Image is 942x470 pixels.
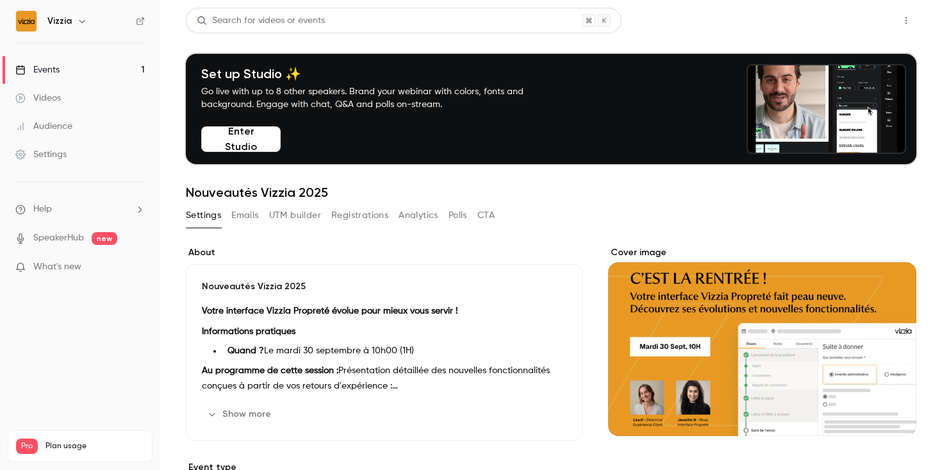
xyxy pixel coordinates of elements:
[186,205,221,226] button: Settings
[608,246,916,436] section: Cover image
[15,92,61,105] div: Videos
[186,185,916,200] h1: Nouveautés Vizzia 2025
[201,66,554,81] h4: Set up Studio ✨
[202,366,338,375] strong: Au programme de cette session :
[202,363,566,394] p: Présentation détaillée des nouvelles fonctionnalités conçues à partir de vos retours d'expérience :
[202,327,295,336] strong: Informations pratiques
[33,231,84,245] a: SpeakerHub
[227,346,264,355] strong: Quand ?
[186,246,583,259] label: About
[201,126,281,152] button: Enter Studio
[15,148,67,161] div: Settings
[835,8,886,33] button: Share
[331,205,388,226] button: Registrations
[202,404,279,424] button: Show more
[202,306,458,315] strong: Votre interface Vizzia Propreté évolue pour mieux vous servir !
[477,205,495,226] button: CTA
[197,14,325,28] div: Search for videos or events
[202,280,566,293] p: Nouveautés Vizzia 2025
[129,262,145,273] iframe: Noticeable Trigger
[92,232,117,245] span: new
[16,439,38,454] span: Pro
[201,85,554,111] p: Go live with up to 8 other speakers. Brand your webinar with colors, fonts and background. Engage...
[45,441,144,451] span: Plan usage
[269,205,321,226] button: UTM builder
[399,205,438,226] button: Analytics
[47,15,72,28] h6: Vizzia
[15,63,60,76] div: Events
[449,205,467,226] button: Polls
[16,11,37,31] img: Vizzia
[15,203,145,216] li: help-dropdown-opener
[231,205,258,226] button: Emails
[33,203,52,216] span: Help
[15,120,72,133] div: Audience
[608,246,916,259] label: Cover image
[222,344,566,358] li: Le mardi 30 septembre à 10h00 (1H)
[33,260,81,274] span: What's new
